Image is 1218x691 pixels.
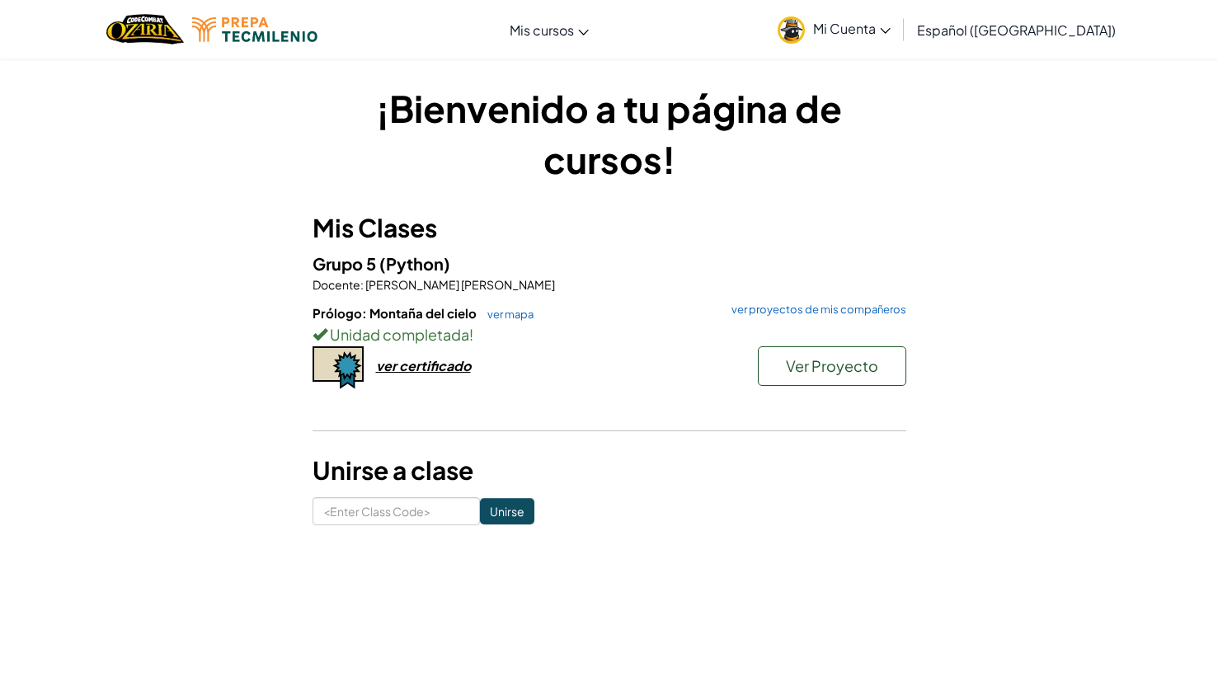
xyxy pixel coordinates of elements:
input: Unirse [480,498,534,524]
button: Ver Proyecto [758,346,906,386]
span: Mi Cuenta [813,20,891,37]
img: Tecmilenio logo [192,17,317,42]
span: Unidad completada [327,325,469,344]
span: : [360,277,364,292]
a: ver certificado [313,357,471,374]
img: Home [106,12,183,46]
a: ver mapa [479,308,534,321]
img: avatar [778,16,805,44]
span: Ver Proyecto [786,356,878,375]
a: Mi Cuenta [769,3,899,55]
span: Español ([GEOGRAPHIC_DATA]) [917,21,1116,39]
h1: ¡Bienvenido a tu página de cursos! [313,82,906,185]
img: certificate-icon.png [313,346,364,389]
span: Docente [313,277,360,292]
div: ver certificado [376,357,471,374]
a: ver proyectos de mis compañeros [723,304,906,315]
a: Español ([GEOGRAPHIC_DATA]) [909,7,1124,52]
span: [PERSON_NAME] [PERSON_NAME] [364,277,555,292]
span: Prólogo: Montaña del cielo [313,305,479,321]
h3: Unirse a clase [313,452,906,489]
span: Grupo 5 [313,253,379,274]
span: (Python) [379,253,450,274]
input: <Enter Class Code> [313,497,480,525]
h3: Mis Clases [313,209,906,247]
span: ! [469,325,473,344]
a: Ozaria by CodeCombat logo [106,12,183,46]
span: Mis cursos [510,21,574,39]
a: Mis cursos [501,7,597,52]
